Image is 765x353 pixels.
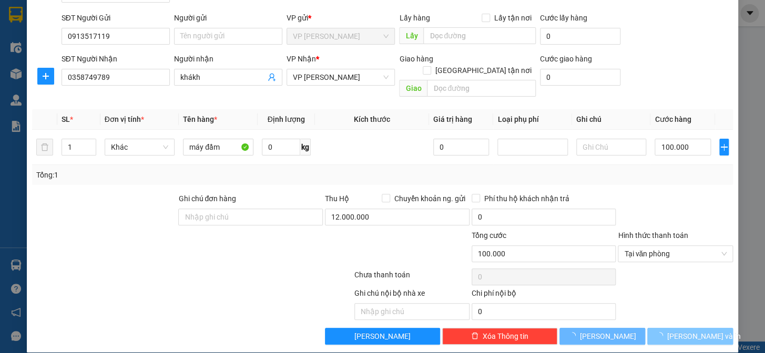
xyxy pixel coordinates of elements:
span: Giá trị hàng [433,115,472,123]
span: plus [720,143,728,151]
span: user-add [268,73,276,81]
span: Chuyển khoản ng. gửi [390,193,470,204]
th: Loại phụ phí [493,109,572,130]
span: loading [656,332,667,339]
div: SĐT Người Nhận [62,53,170,65]
th: Ghi chú [572,109,651,130]
span: Xóa Thông tin [483,330,528,342]
button: plus [719,139,729,155]
span: plus [38,72,54,80]
span: Thu Hộ [325,194,349,203]
span: Tên hàng [183,115,217,123]
span: loading [568,332,580,339]
span: [PERSON_NAME] và In [667,330,741,342]
div: Tổng: 1 [36,169,296,181]
button: plus [37,68,54,85]
button: [PERSON_NAME] [559,328,645,345]
input: 0 [433,139,489,155]
span: Giao hàng [399,55,433,63]
button: [PERSON_NAME] [325,328,440,345]
div: VP gửi [287,12,395,24]
input: VD: Bàn, Ghế [183,139,253,155]
button: deleteXóa Thông tin [442,328,557,345]
input: Nhập ghi chú [354,303,470,320]
label: Hình thức thanh toán [618,231,688,240]
span: Tại văn phòng [624,246,727,262]
span: Lấy tận nơi [490,12,536,24]
input: Ghi chú đơn hàng [178,209,323,225]
span: Phí thu hộ khách nhận trả [480,193,574,204]
div: SĐT Người Gửi [62,12,170,24]
div: Chưa thanh toán [353,269,471,287]
span: Lấy hàng [399,14,430,22]
label: Cước giao hàng [540,55,592,63]
span: Lấy [399,27,423,44]
span: Đơn vị tính [105,115,144,123]
span: Tổng cước [472,231,506,240]
label: Cước lấy hàng [540,14,587,22]
span: delete [471,332,478,340]
span: VP Nhận [287,55,316,63]
span: [PERSON_NAME] [580,330,636,342]
label: Ghi chú đơn hàng [178,194,236,203]
span: VP Hà Tĩnh [293,69,389,85]
button: [PERSON_NAME] và In [647,328,733,345]
div: Chi phí nội bộ [472,287,616,303]
span: SL [62,115,70,123]
div: Người gửi [174,12,282,24]
input: Cước giao hàng [540,69,620,86]
div: Người nhận [174,53,282,65]
span: Khác [111,139,169,155]
span: [GEOGRAPHIC_DATA] tận nơi [431,65,536,76]
input: Dọc đường [423,27,536,44]
span: [PERSON_NAME] [354,330,411,342]
span: Giao [399,80,427,97]
span: kg [300,139,311,155]
input: Dọc đường [427,80,536,97]
span: Định lượng [268,115,305,123]
div: Ghi chú nội bộ nhà xe [354,287,470,303]
input: Ghi Chú [576,139,647,155]
span: VP Ngọc Hồi [293,28,389,44]
button: delete [36,139,53,155]
span: Cước hàng [655,115,691,123]
input: Cước lấy hàng [540,28,620,45]
span: Kích thước [354,115,390,123]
